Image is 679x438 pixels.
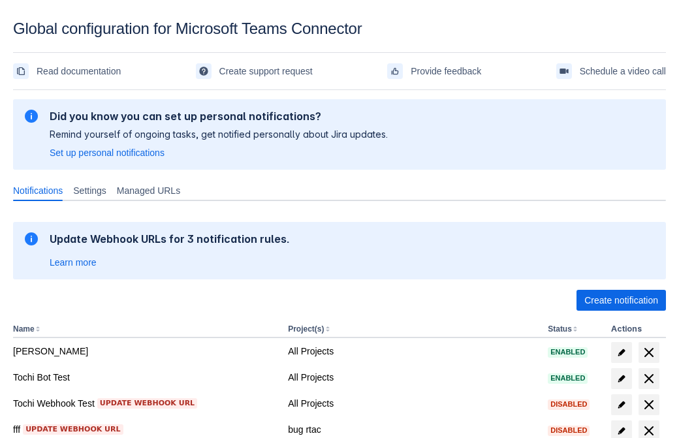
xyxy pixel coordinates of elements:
span: edit [616,373,627,384]
span: Schedule a video call [580,61,666,82]
span: Update webhook URL [25,424,120,435]
a: Learn more [50,256,97,269]
span: edit [616,426,627,436]
div: bug rtac [288,423,537,436]
span: Provide feedback [411,61,481,82]
div: All Projects [288,371,537,384]
a: Read documentation [13,61,121,82]
div: Tochi Webhook Test [13,397,277,410]
a: Set up personal notifications [50,146,165,159]
button: Project(s) [288,324,324,334]
div: Global configuration for Microsoft Teams Connector [13,20,666,38]
span: Disabled [548,427,590,434]
div: All Projects [288,345,537,358]
div: Tochi Bot Test [13,371,277,384]
span: Update webhook URL [100,398,195,409]
span: Disabled [548,401,590,408]
span: videoCall [559,66,569,76]
span: Notifications [13,184,63,197]
p: Remind yourself of ongoing tasks, get notified personally about Jira updates. [50,128,388,141]
div: All Projects [288,397,537,410]
a: Provide feedback [387,61,481,82]
span: Create support request [219,61,313,82]
button: Create notification [576,290,666,311]
div: fff [13,423,277,436]
span: Settings [73,184,106,197]
th: Actions [606,321,666,338]
span: delete [641,371,657,386]
button: Name [13,324,35,334]
span: edit [616,399,627,410]
h2: Did you know you can set up personal notifications? [50,110,388,123]
span: support [198,66,209,76]
span: information [24,231,39,247]
span: documentation [16,66,26,76]
span: information [24,108,39,124]
div: [PERSON_NAME] [13,345,277,358]
span: Create notification [584,290,658,311]
a: Schedule a video call [556,61,666,82]
span: delete [641,397,657,413]
h2: Update Webhook URLs for 3 notification rules. [50,232,290,245]
span: Read documentation [37,61,121,82]
a: Create support request [196,61,313,82]
span: Managed URLs [117,184,180,197]
button: Status [548,324,572,334]
span: feedback [390,66,400,76]
span: delete [641,345,657,360]
span: Enabled [548,349,588,356]
span: Enabled [548,375,588,382]
span: edit [616,347,627,358]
